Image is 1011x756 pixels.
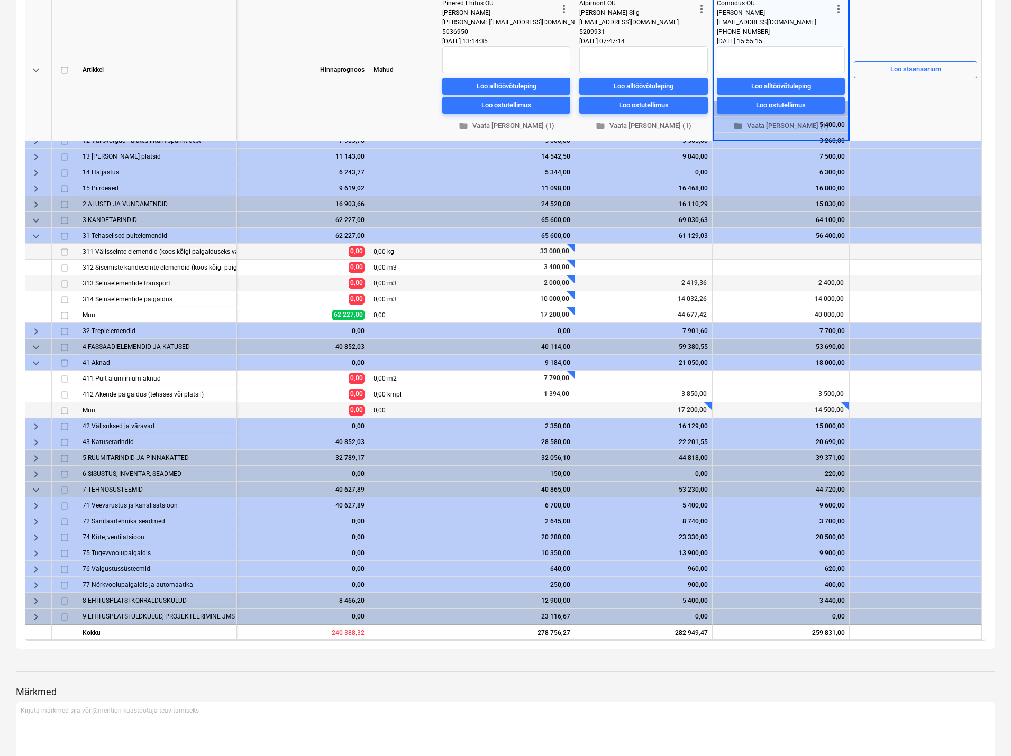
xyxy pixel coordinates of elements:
div: 28 580,00 [442,434,570,450]
div: 960,00 [579,561,708,577]
span: keyboard_arrow_right [30,563,42,576]
span: 0,00 [349,278,365,288]
div: 5036950 [442,27,558,36]
span: keyboard_arrow_down [30,341,42,354]
div: 40 852,03 [241,434,365,450]
div: 16 800,00 [717,180,845,196]
span: 2 000,00 [543,279,570,288]
div: 6 SISUSTUS, INVENTAR, SEADMED [83,466,232,481]
div: 77 Nõrkvoolupaigaldis ja automaatika [83,577,232,592]
div: 640,00 [442,561,570,577]
div: 2 ALUSED JA VUNDAMENDID [83,196,232,211]
div: 0,00 [241,466,365,482]
button: Vaata [PERSON_NAME] (1) [717,118,845,134]
div: 0,00 [369,402,438,418]
span: 14 032,26 [677,294,708,303]
button: Vaata [PERSON_NAME] (1) [579,118,708,134]
div: 16 129,00 [579,418,708,434]
div: 12 Välisvõrgud - alates liitumispunktidest [83,133,232,148]
div: 76 Valgustussüsteemid [83,561,232,576]
div: 69 030,63 [579,212,708,228]
span: 33 000,00 [539,247,570,256]
div: 5 400,00 [579,497,708,513]
span: keyboard_arrow_right [30,531,42,544]
div: 75 Tugevvoolupaigaldis [83,545,232,560]
button: Loo alltöövõtuleping [717,78,845,95]
span: [EMAIL_ADDRESS][DOMAIN_NAME] [579,19,679,26]
div: 3 700,00 [717,513,845,529]
div: 311 Välisseinte elemendid (koos kõigi paigalduseks vajalike abimaterjalidega) [83,244,232,259]
span: 10 000,00 [539,294,570,303]
div: 0,00 [241,561,365,577]
div: 8 EHITUSPLATSI KORRALDUSKULUD [83,593,232,608]
div: 3 KANDETARINDID [83,212,232,227]
div: 0,00 m2 [369,371,438,386]
div: [PHONE_NUMBER] [717,27,832,36]
div: 71 Veevarustus ja kanalisatsioon [83,497,232,513]
span: Vaata [PERSON_NAME] (1) [447,120,566,132]
div: 250,00 [442,577,570,593]
div: 53 230,00 [579,482,708,497]
div: 65 600,00 [442,228,570,244]
div: 74 Küte, ventilatsioon [83,529,232,545]
div: 9 184,00 [442,355,570,371]
div: 0,00 [369,307,438,323]
div: 72 Sanitaartehnika seadmed [83,513,232,529]
div: Muu [83,307,232,322]
span: 0,00 [349,262,365,272]
span: keyboard_arrow_right [30,436,42,449]
div: 13 900,00 [579,545,708,561]
span: 3 400,00 [543,263,570,272]
div: 39 371,00 [717,450,845,466]
button: Loo ostutellimus [717,97,845,114]
div: 0,00 [241,577,365,593]
div: 32 056,10 [442,450,570,466]
span: 3 500,00 [817,390,845,399]
div: 6 243,77 [241,164,365,180]
div: 42 Välisuksed ja väravad [83,418,232,434]
span: folder [596,121,605,131]
span: 0,00 [349,246,365,256]
div: 11 098,00 [442,180,570,196]
div: 23 116,67 [442,609,570,624]
div: Loo alltöövõtuleping [477,80,536,92]
span: keyboard_arrow_right [30,198,42,211]
div: 32 789,17 [241,450,365,466]
div: Loo stsenaarium [890,63,941,76]
div: 0,00 m3 [369,260,438,275]
div: 6 700,00 [442,497,570,513]
span: keyboard_arrow_right [30,167,42,179]
div: 15 Piirdeaed [83,180,232,196]
div: 62 227,00 [241,228,365,244]
span: keyboard_arrow_right [30,547,42,560]
span: 2 419,36 [680,279,708,288]
div: 56 400,00 [717,228,845,244]
div: 20 280,00 [442,529,570,545]
span: 1 394,00 [543,390,570,399]
div: 0,00 [241,529,365,545]
div: Loo ostutellimus [481,99,531,111]
span: more_vert [558,3,570,15]
span: keyboard_arrow_down [30,484,42,496]
div: 10 350,00 [442,545,570,561]
span: keyboard_arrow_right [30,135,42,147]
span: 7 790,00 [543,374,570,383]
div: 11 143,00 [241,149,365,164]
div: 0,00 [579,466,708,482]
div: 7 500,00 [717,149,845,164]
div: 16 903,66 [241,196,365,212]
span: 0,00 [349,294,365,304]
div: [DATE] 07:47:14 [579,36,708,46]
span: keyboard_arrow_down [30,230,42,243]
span: Vaata [PERSON_NAME] (1) [721,120,841,132]
button: Loo ostutellimus [579,97,708,114]
div: 0,00 m3 [369,291,438,307]
span: keyboard_arrow_down [30,64,42,77]
div: 15 030,00 [717,196,845,212]
div: 3 440,00 [717,593,845,609]
span: 40 000,00 [814,310,845,319]
span: 14 500,00 [814,405,845,414]
div: 0,00 [717,609,845,624]
div: 43 Katusetarindid [83,434,232,449]
div: 313 Seinaelementide transport [83,275,232,291]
